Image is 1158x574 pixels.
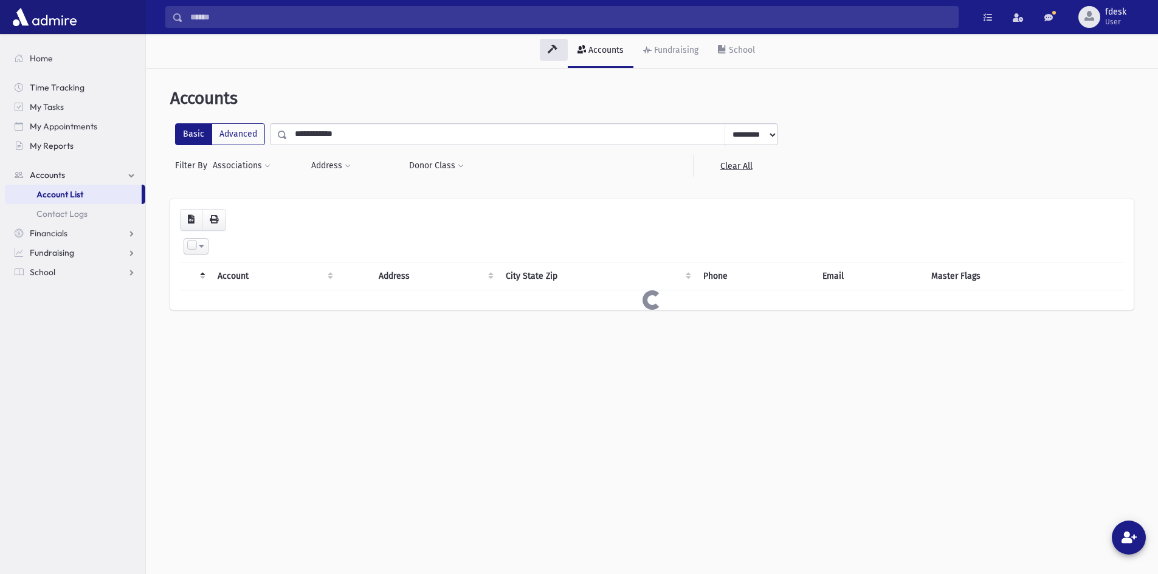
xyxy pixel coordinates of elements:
[175,123,212,145] label: Basic
[30,53,53,64] span: Home
[5,49,145,68] a: Home
[5,185,142,204] a: Account List
[371,262,498,290] th: Address : activate to sort column ascending
[212,123,265,145] label: Advanced
[924,262,1124,290] th: Master Flags : activate to sort column ascending
[633,34,708,68] a: Fundraising
[5,243,145,262] a: Fundraising
[210,262,338,290] th: Account: activate to sort column ascending
[36,189,83,200] span: Account List
[5,97,145,117] a: My Tasks
[708,34,765,68] a: School
[408,155,464,177] button: Donor Class
[726,45,755,55] div: School
[30,169,65,180] span: Accounts
[1105,7,1126,17] span: fdesk
[652,45,698,55] div: Fundraising
[180,262,210,290] th: : activate to sort column descending
[30,247,74,258] span: Fundraising
[5,136,145,155] a: My Reports
[30,267,55,278] span: School
[5,204,145,224] a: Contact Logs
[212,155,271,177] button: Associations
[30,121,97,132] span: My Appointments
[175,123,265,145] div: FilterModes
[36,208,88,219] span: Contact Logs
[498,262,696,290] th: City State Zip : activate to sort column ascending
[10,5,80,29] img: AdmirePro
[5,78,145,97] a: Time Tracking
[30,101,64,112] span: My Tasks
[30,82,84,93] span: Time Tracking
[5,165,145,185] a: Accounts
[180,209,202,231] button: CSV
[696,262,815,290] th: Phone : activate to sort column ascending
[5,224,145,243] a: Financials
[5,117,145,136] a: My Appointments
[311,155,351,177] button: Address
[338,262,371,290] th: : activate to sort column ascending
[568,34,633,68] a: Accounts
[30,140,74,151] span: My Reports
[170,88,238,108] span: Accounts
[586,45,624,55] div: Accounts
[5,262,145,282] a: School
[202,209,226,231] button: Print
[1105,17,1126,27] span: User
[30,228,67,239] span: Financials
[815,262,923,290] th: Email : activate to sort column ascending
[183,6,958,28] input: Search
[694,155,778,177] a: Clear All
[175,159,212,172] span: Filter By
